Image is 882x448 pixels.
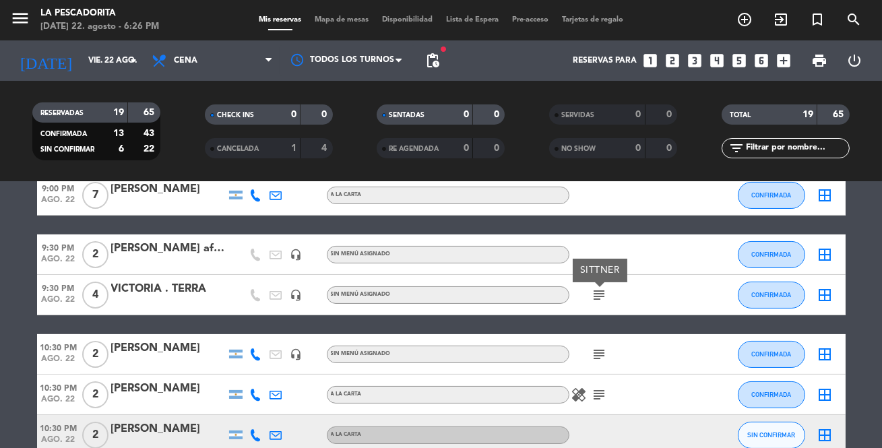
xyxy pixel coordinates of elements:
[773,11,789,28] i: exit_to_app
[817,187,833,203] i: border_all
[833,110,847,119] strong: 65
[82,381,108,408] span: 2
[111,420,226,438] div: [PERSON_NAME]
[817,427,833,443] i: border_all
[37,180,80,195] span: 9:00 PM
[37,395,80,410] span: ago. 22
[290,348,303,360] i: headset_mic
[10,8,30,28] i: menu
[666,110,674,119] strong: 0
[811,53,827,69] span: print
[592,346,608,362] i: subject
[113,129,124,138] strong: 13
[290,289,303,301] i: headset_mic
[728,140,745,156] i: filter_list
[494,143,502,153] strong: 0
[37,379,80,395] span: 10:30 PM
[571,387,588,403] i: healing
[82,241,108,268] span: 2
[817,387,833,403] i: border_all
[747,431,795,439] span: SIN CONFIRMAR
[439,45,447,53] span: fiber_manual_record
[641,52,659,69] i: looks_one
[331,192,362,197] span: A LA CARTA
[666,143,674,153] strong: 0
[119,144,124,154] strong: 6
[40,7,159,20] div: La Pescadorita
[561,146,596,152] span: NO SHOW
[217,112,254,119] span: CHECK INS
[252,16,308,24] span: Mis reservas
[738,241,805,268] button: CONFIRMADA
[751,391,791,398] span: CONFIRMADA
[664,52,681,69] i: looks_two
[730,52,748,69] i: looks_5
[37,420,80,435] span: 10:30 PM
[111,240,226,257] div: [PERSON_NAME] af- amigo [PERSON_NAME]
[111,380,226,397] div: [PERSON_NAME]
[817,247,833,263] i: border_all
[439,16,505,24] span: Lista de Espera
[817,346,833,362] i: border_all
[592,387,608,403] i: subject
[10,8,30,33] button: menu
[708,52,726,69] i: looks_4
[636,110,641,119] strong: 0
[738,341,805,368] button: CONFIRMADA
[464,143,469,153] strong: 0
[561,112,594,119] span: SERVIDAS
[174,56,197,65] span: Cena
[125,53,141,69] i: arrow_drop_down
[40,146,94,153] span: SIN CONFIRMAR
[37,354,80,370] span: ago. 22
[291,143,296,153] strong: 1
[846,53,862,69] i: power_settings_new
[817,287,833,303] i: border_all
[82,182,108,209] span: 7
[751,350,791,358] span: CONFIRMADA
[82,282,108,309] span: 4
[37,295,80,311] span: ago. 22
[494,110,502,119] strong: 0
[144,144,157,154] strong: 22
[505,16,555,24] span: Pre-acceso
[736,11,753,28] i: add_circle_outline
[573,56,637,65] span: Reservas para
[636,143,641,153] strong: 0
[331,391,362,397] span: A LA CARTA
[753,52,770,69] i: looks_6
[37,239,80,255] span: 9:30 PM
[331,351,391,356] span: Sin menú asignado
[331,432,362,437] span: A LA CARTA
[555,16,630,24] span: Tarjetas de regalo
[40,131,87,137] span: CONFIRMADA
[592,287,608,303] i: subject
[308,16,375,24] span: Mapa de mesas
[424,53,441,69] span: pending_actions
[389,146,439,152] span: RE AGENDADA
[331,292,391,297] span: Sin menú asignado
[37,280,80,295] span: 9:30 PM
[37,255,80,270] span: ago. 22
[464,110,469,119] strong: 0
[579,263,620,278] div: SITTNER
[331,251,391,257] span: Sin menú asignado
[40,110,84,117] span: RESERVADAS
[111,340,226,357] div: [PERSON_NAME]
[144,129,157,138] strong: 43
[751,191,791,199] span: CONFIRMADA
[730,112,751,119] span: TOTAL
[37,195,80,211] span: ago. 22
[745,141,849,156] input: Filtrar por nombre...
[291,110,296,119] strong: 0
[144,108,157,117] strong: 65
[113,108,124,117] strong: 19
[751,291,791,298] span: CONFIRMADA
[809,11,825,28] i: turned_in_not
[846,11,862,28] i: search
[10,46,82,75] i: [DATE]
[389,112,424,119] span: SENTADAS
[321,110,329,119] strong: 0
[40,20,159,34] div: [DATE] 22. agosto - 6:26 PM
[111,280,226,298] div: VICTORIA . TERRA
